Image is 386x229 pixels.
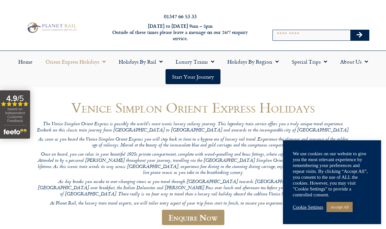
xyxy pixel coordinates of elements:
a: Start your Journey [166,69,220,84]
p: Once on board, you can relax in your beautiful 1920s private compartment, complete with wood-pane... [36,152,350,176]
p: At Planet Rail, the luxury train travel experts, we will tailor every aspect of your trip from st... [36,201,350,207]
p: As soon as you board the Venice Simplon Orient Express you will step back in time to a bygone era... [36,137,350,149]
img: Planet Rail Train Holidays Logo [25,21,78,34]
a: 01347 66 53 33 [164,12,197,20]
a: Cookie Settings [293,204,323,210]
h6: [DATE] to [DATE] 9am – 5pm Outside of these times please leave a message on our 24/7 enquiry serv... [105,23,256,41]
a: Home [12,54,39,69]
a: About Us [334,54,375,69]
nav: Menu [3,54,383,84]
p: The Venice Simplon Orient Express is possibly the world’s most iconic luxury railway journey. Thi... [36,121,350,133]
div: We use cookies on our website to give you the most relevant experience by remembering your prefer... [293,151,371,198]
a: Special Trips [285,54,334,69]
a: Holidays by Region [221,54,285,69]
a: Luxury Trains [169,54,221,69]
button: Search [350,30,369,40]
a: Orient Express Holidays [39,54,112,69]
a: Enquire Now [162,210,224,225]
a: Holidays by Rail [112,54,169,69]
h1: Venice Simplon Orient Express Holidays [36,100,350,115]
a: Accept All [326,202,353,212]
p: As day breaks you awake to ever-changing views as you travel through [GEOGRAPHIC_DATA] towards [G... [36,179,350,197]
